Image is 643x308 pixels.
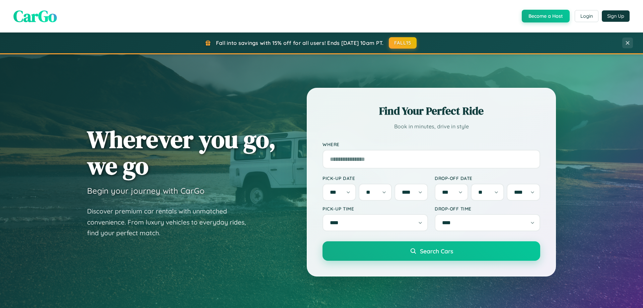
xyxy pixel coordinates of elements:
label: Drop-off Date [435,175,540,181]
button: Login [575,10,598,22]
p: Discover premium car rentals with unmatched convenience. From luxury vehicles to everyday rides, ... [87,206,255,239]
button: Search Cars [323,241,540,261]
span: Fall into savings with 15% off for all users! Ends [DATE] 10am PT. [216,40,384,46]
button: Sign Up [602,10,630,22]
label: Pick-up Time [323,206,428,211]
h2: Find Your Perfect Ride [323,104,540,118]
h1: Wherever you go, we go [87,126,276,179]
button: FALL15 [389,37,417,49]
label: Drop-off Time [435,206,540,211]
h3: Begin your journey with CarGo [87,186,205,196]
p: Book in minutes, drive in style [323,122,540,131]
span: Search Cars [420,247,453,255]
label: Where [323,141,540,147]
label: Pick-up Date [323,175,428,181]
button: Become a Host [522,10,570,22]
span: CarGo [13,5,57,27]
